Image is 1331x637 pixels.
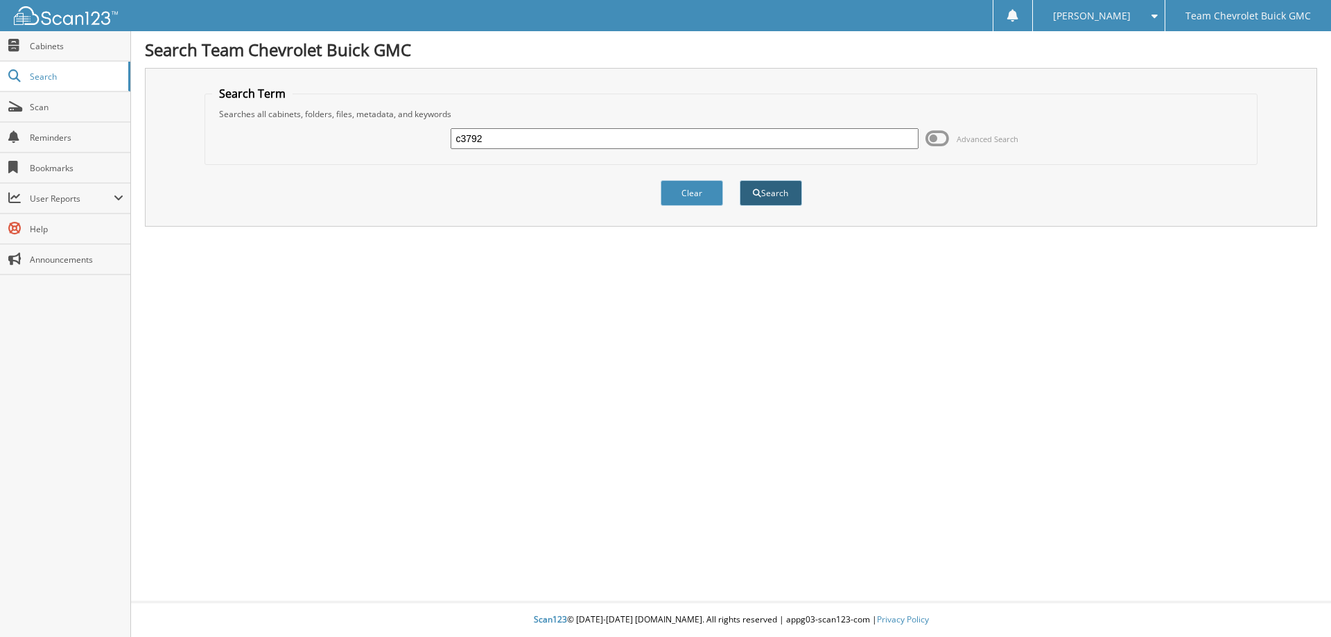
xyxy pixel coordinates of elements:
[30,223,123,235] span: Help
[30,132,123,143] span: Reminders
[30,254,123,265] span: Announcements
[145,38,1317,61] h1: Search Team Chevrolet Buick GMC
[212,86,293,101] legend: Search Term
[131,603,1331,637] div: © [DATE]-[DATE] [DOMAIN_NAME]. All rights reserved | appg03-scan123-com |
[661,180,723,206] button: Clear
[30,162,123,174] span: Bookmarks
[957,134,1018,144] span: Advanced Search
[534,613,567,625] span: Scan123
[14,6,118,25] img: scan123-logo-white.svg
[740,180,802,206] button: Search
[1053,12,1131,20] span: [PERSON_NAME]
[30,193,114,204] span: User Reports
[877,613,929,625] a: Privacy Policy
[30,101,123,113] span: Scan
[30,40,123,52] span: Cabinets
[1185,12,1311,20] span: Team Chevrolet Buick GMC
[1262,570,1331,637] iframe: Chat Widget
[30,71,121,82] span: Search
[212,108,1251,120] div: Searches all cabinets, folders, files, metadata, and keywords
